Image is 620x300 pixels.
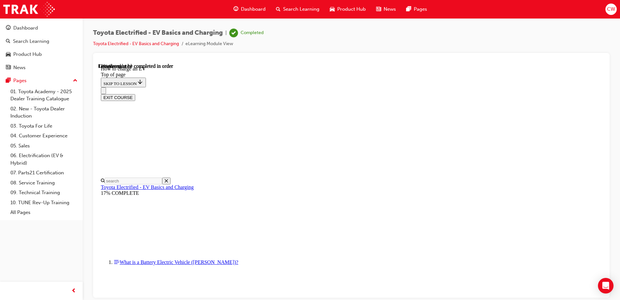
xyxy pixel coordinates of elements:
a: pages-iconPages [401,3,432,16]
span: search-icon [276,5,280,13]
span: guage-icon [233,5,238,13]
a: Product Hub [3,48,80,60]
button: Close navigation menu [3,24,8,31]
span: Product Hub [337,6,366,13]
span: SKIP TO LESSON [5,18,45,23]
span: CW [607,6,615,13]
a: 06. Electrification (EV & Hybrid) [8,151,80,168]
img: Trak [3,2,55,17]
div: Search Learning [13,38,49,45]
a: All Pages [8,207,80,218]
a: 08. Service Training [8,178,80,188]
div: News [13,64,26,71]
button: DashboardSearch LearningProduct HubNews [3,21,80,75]
span: car-icon [6,52,11,57]
span: Dashboard [241,6,266,13]
span: News [384,6,396,13]
li: eLearning Module View [185,40,233,48]
span: up-icon [73,77,77,85]
span: Toyota Electrified - EV Basics and Charging [93,29,223,37]
a: 09. Technical Training [8,188,80,198]
div: Completed [241,30,264,36]
a: 10. TUNE Rev-Up Training [8,198,80,208]
div: 17% COMPLETE [3,127,504,133]
span: guage-icon [6,25,11,31]
div: Open Intercom Messenger [598,278,614,294]
a: News [3,62,80,74]
a: Toyota Electrified - EV Basics and Charging [93,41,179,46]
a: 03. Toyota For Life [8,121,80,131]
button: Pages [3,75,80,87]
a: Dashboard [3,22,80,34]
div: Dashboard [13,24,38,32]
div: Product Hub [13,51,42,58]
a: news-iconNews [371,3,401,16]
div: Pages [13,77,27,84]
div: How to charge an EV [3,3,504,8]
span: car-icon [330,5,335,13]
span: Pages [414,6,427,13]
span: pages-icon [406,5,411,13]
button: CW [605,4,617,15]
a: search-iconSearch Learning [271,3,325,16]
a: 01. Toyota Academy - 2025 Dealer Training Catalogue [8,87,80,104]
div: Top of page [3,8,504,14]
button: SKIP TO LESSON [3,14,48,24]
span: | [225,29,227,37]
a: car-iconProduct Hub [325,3,371,16]
span: prev-icon [71,287,76,295]
a: Search Learning [3,35,80,47]
a: 02. New - Toyota Dealer Induction [8,104,80,121]
a: 05. Sales [8,141,80,151]
span: pages-icon [6,78,11,84]
a: Toyota Electrified - EV Basics and Charging [3,121,95,127]
a: guage-iconDashboard [228,3,271,16]
span: learningRecordVerb_COMPLETE-icon [229,29,238,37]
span: Search Learning [283,6,319,13]
button: EXIT COURSE [3,31,37,38]
span: news-icon [6,65,11,71]
a: 04. Customer Experience [8,131,80,141]
input: Search [6,114,64,121]
span: search-icon [6,39,10,44]
span: news-icon [376,5,381,13]
a: 07. Parts21 Certification [8,168,80,178]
